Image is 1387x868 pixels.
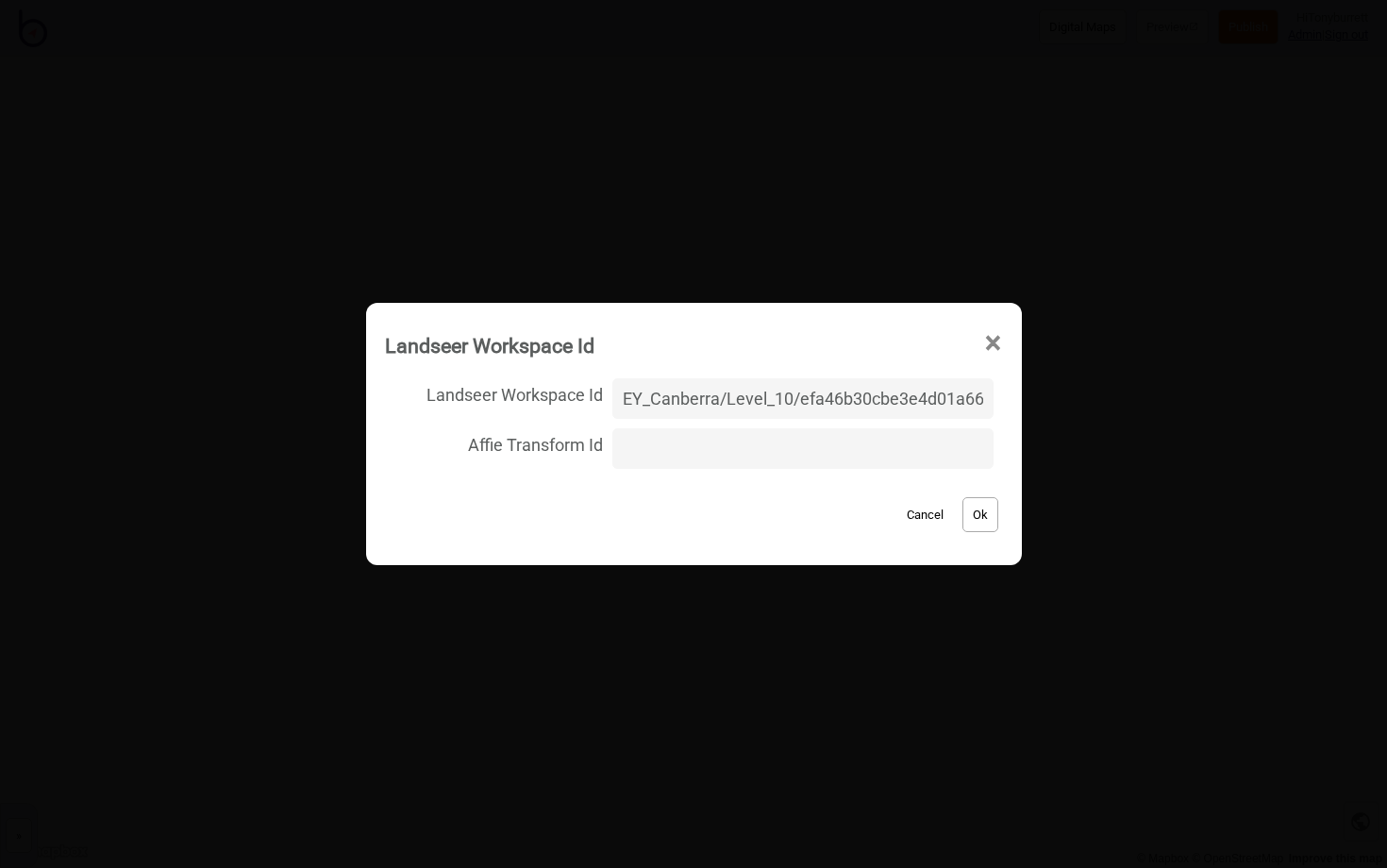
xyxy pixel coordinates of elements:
[612,378,993,419] input: Landseer Workspace Id
[983,312,1003,375] span: ×
[962,497,998,532] button: Ok
[612,428,993,469] input: Affie Transform Id
[385,325,594,366] div: Landseer Workspace Id
[385,424,604,462] span: Affie Transform Id
[385,374,604,412] span: Landseer Workspace Id
[897,497,953,532] button: Cancel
